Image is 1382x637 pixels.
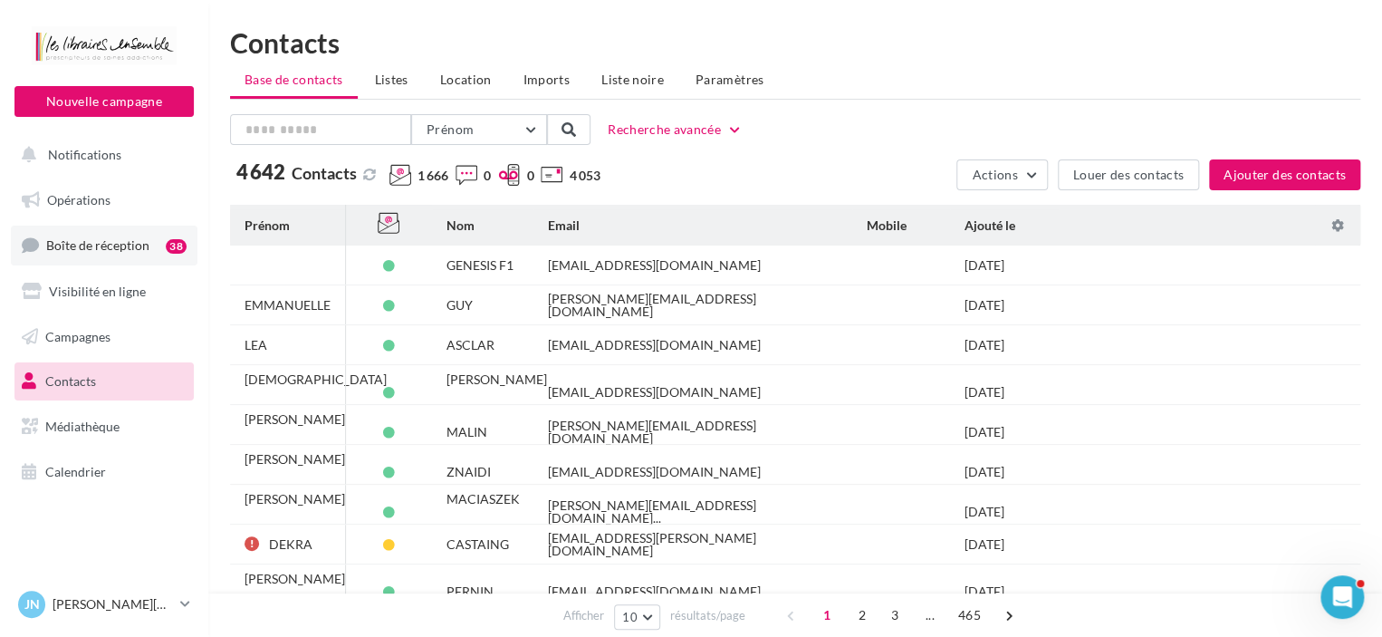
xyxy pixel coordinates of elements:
button: Ajouter des contacts [1209,159,1360,190]
div: [DATE] [965,506,1004,518]
span: Email [548,217,580,233]
span: Contacts [292,163,357,183]
span: Ajouté le [965,217,1015,233]
div: [DEMOGRAPHIC_DATA] [245,373,387,386]
div: [DATE] [965,299,1004,312]
span: Imports [523,72,570,87]
div: GENESIS F1 [446,259,513,272]
button: 10 [614,604,660,630]
iframe: Intercom live chat [1320,575,1364,619]
span: 1 666 [417,167,448,185]
span: 0 [526,167,533,185]
span: Contacts [45,373,96,389]
span: 465 [951,601,988,630]
span: Actions [972,167,1017,182]
div: [EMAIL_ADDRESS][PERSON_NAME][DOMAIN_NAME] [548,532,838,557]
div: 38 [166,239,187,254]
a: JN [PERSON_NAME][DATE] [14,587,194,622]
button: Recherche avancée [600,119,750,140]
p: [PERSON_NAME][DATE] [53,595,173,613]
span: Boîte de réception [46,237,149,253]
div: ZNAIDI [446,466,491,478]
div: [DATE] [965,386,1004,399]
a: Boîte de réception38 [11,226,197,265]
a: Visibilité en ligne [11,273,197,311]
div: [PERSON_NAME] [245,453,345,466]
div: [EMAIL_ADDRESS][DOMAIN_NAME] [548,339,761,352]
span: Campagnes [45,328,110,343]
span: Afficher [563,607,604,624]
div: ASCLAR [446,339,494,352]
div: MALIN [446,426,487,439]
span: Liste noire [601,72,664,87]
div: CASTAING [446,538,509,551]
div: [EMAIL_ADDRESS][DOMAIN_NAME] [548,466,761,478]
span: Listes [375,72,408,87]
div: [PERSON_NAME] [245,493,345,506]
span: Calendrier [45,464,106,479]
span: 4 642 [236,162,285,182]
span: Visibilité en ligne [49,284,146,299]
a: Médiathèque [11,408,197,446]
span: Mobile [867,217,907,233]
div: DEKRA [269,538,312,551]
a: Calendrier [11,453,197,491]
span: Prénom [245,217,290,233]
span: 2 [848,601,877,630]
span: ... [916,601,945,630]
button: Louer des contacts [1058,159,1199,190]
div: [DATE] [965,538,1004,551]
span: Nom [446,217,475,233]
div: LEA [245,339,267,352]
button: Actions [956,159,1047,190]
span: 4 053 [569,167,600,185]
button: Prénom [411,114,547,145]
div: [PERSON_NAME] [446,373,547,386]
div: [PERSON_NAME] [245,573,345,585]
div: [EMAIL_ADDRESS][DOMAIN_NAME] [548,585,761,598]
div: [DATE] [965,259,1004,272]
span: Paramètres [696,72,764,87]
div: [EMAIL_ADDRESS][DOMAIN_NAME] [548,386,761,399]
div: EMMANUELLE [245,299,331,312]
div: [PERSON_NAME][EMAIL_ADDRESS][DOMAIN_NAME] [548,293,838,318]
button: Notifications [11,136,190,174]
a: Opérations [11,181,197,219]
span: résultats/page [670,607,745,624]
span: [PERSON_NAME][EMAIL_ADDRESS][DOMAIN_NAME]... [548,499,838,525]
span: JN [24,595,40,613]
span: Notifications [48,147,121,162]
span: 1 [812,601,841,630]
div: [DATE] [965,585,1004,598]
div: [PERSON_NAME][EMAIL_ADDRESS][DOMAIN_NAME] [548,420,838,445]
span: 0 [484,167,491,185]
span: Location [440,72,492,87]
a: Contacts [11,362,197,401]
div: [EMAIL_ADDRESS][DOMAIN_NAME] [548,259,761,272]
a: Campagnes [11,318,197,356]
div: PERNIN [446,585,494,598]
button: Nouvelle campagne [14,86,194,117]
span: Médiathèque [45,419,120,434]
span: Opérations [47,192,110,208]
div: [DATE] [965,426,1004,439]
div: MACIASZEK [446,493,520,506]
span: Prénom [427,121,474,137]
div: [DATE] [965,339,1004,352]
span: 10 [622,610,638,624]
span: 3 [880,601,909,630]
div: [PERSON_NAME] [245,413,345,426]
div: GUY [446,299,473,312]
div: [DATE] [965,466,1004,478]
h1: Contacts [230,29,1360,56]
